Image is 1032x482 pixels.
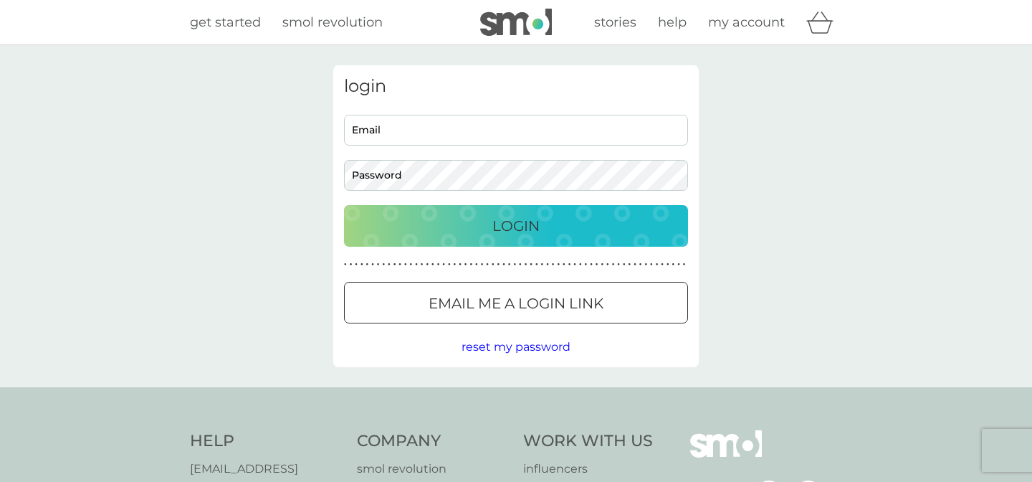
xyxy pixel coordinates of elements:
[579,261,582,268] p: ●
[666,261,669,268] p: ●
[535,261,538,268] p: ●
[594,14,636,30] span: stories
[404,261,407,268] p: ●
[190,430,343,453] h4: Help
[708,14,785,30] span: my account
[594,12,636,33] a: stories
[683,261,686,268] p: ●
[523,430,653,453] h4: Work With Us
[492,261,494,268] p: ●
[393,261,396,268] p: ●
[282,14,383,30] span: smol revolution
[357,430,510,453] h4: Company
[464,261,467,268] p: ●
[606,261,609,268] p: ●
[552,261,555,268] p: ●
[371,261,374,268] p: ●
[282,12,383,33] a: smol revolution
[377,261,380,268] p: ●
[442,261,445,268] p: ●
[469,261,472,268] p: ●
[398,261,401,268] p: ●
[546,261,549,268] p: ●
[426,261,429,268] p: ●
[415,261,418,268] p: ●
[658,12,687,33] a: help
[806,8,842,37] div: basket
[475,261,478,268] p: ●
[459,261,462,268] p: ●
[690,430,762,479] img: smol
[502,261,505,268] p: ●
[563,261,565,268] p: ●
[617,261,620,268] p: ●
[497,261,500,268] p: ●
[480,9,552,36] img: smol
[355,261,358,268] p: ●
[486,261,489,268] p: ●
[190,14,261,30] span: get started
[410,261,413,268] p: ●
[596,261,598,268] p: ●
[448,261,451,268] p: ●
[481,261,484,268] p: ●
[585,261,588,268] p: ●
[344,205,688,247] button: Login
[634,261,636,268] p: ●
[644,261,647,268] p: ●
[661,261,664,268] p: ●
[344,76,688,97] h3: login
[462,340,570,354] span: reset my password
[708,12,785,33] a: my account
[541,261,544,268] p: ●
[573,261,576,268] p: ●
[612,261,615,268] p: ●
[431,261,434,268] p: ●
[523,460,653,478] a: influencers
[492,214,540,237] p: Login
[437,261,440,268] p: ●
[366,261,369,268] p: ●
[601,261,603,268] p: ●
[639,261,642,268] p: ●
[677,261,680,268] p: ●
[513,261,516,268] p: ●
[421,261,424,268] p: ●
[508,261,511,268] p: ●
[650,261,653,268] p: ●
[350,261,353,268] p: ●
[190,12,261,33] a: get started
[623,261,626,268] p: ●
[658,14,687,30] span: help
[344,261,347,268] p: ●
[454,261,457,268] p: ●
[360,261,363,268] p: ●
[557,261,560,268] p: ●
[590,261,593,268] p: ●
[530,261,532,268] p: ●
[462,338,570,356] button: reset my password
[656,261,659,268] p: ●
[344,282,688,323] button: Email me a login link
[525,261,527,268] p: ●
[629,261,631,268] p: ●
[672,261,675,268] p: ●
[568,261,571,268] p: ●
[519,261,522,268] p: ●
[388,261,391,268] p: ●
[357,460,510,478] a: smol revolution
[429,292,603,315] p: Email me a login link
[382,261,385,268] p: ●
